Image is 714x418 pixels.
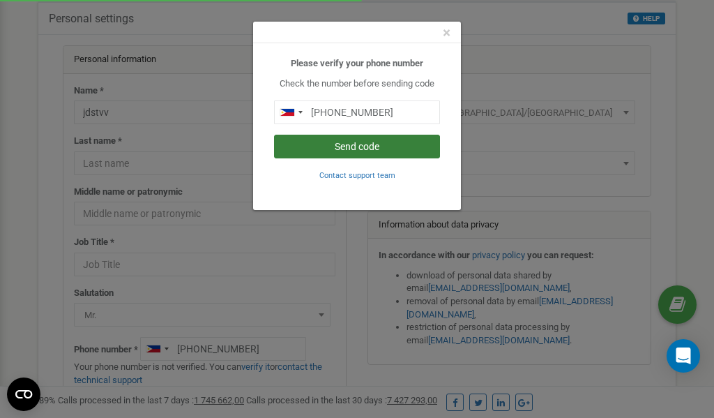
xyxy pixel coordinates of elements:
[275,101,307,124] div: Telephone country code
[667,339,700,373] div: Open Intercom Messenger
[291,58,423,68] b: Please verify your phone number
[274,100,440,124] input: 0905 123 4567
[443,26,450,40] button: Close
[274,135,440,158] button: Send code
[443,24,450,41] span: ×
[7,378,40,411] button: Open CMP widget
[319,170,395,180] a: Contact support team
[319,171,395,180] small: Contact support team
[274,77,440,91] p: Check the number before sending code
